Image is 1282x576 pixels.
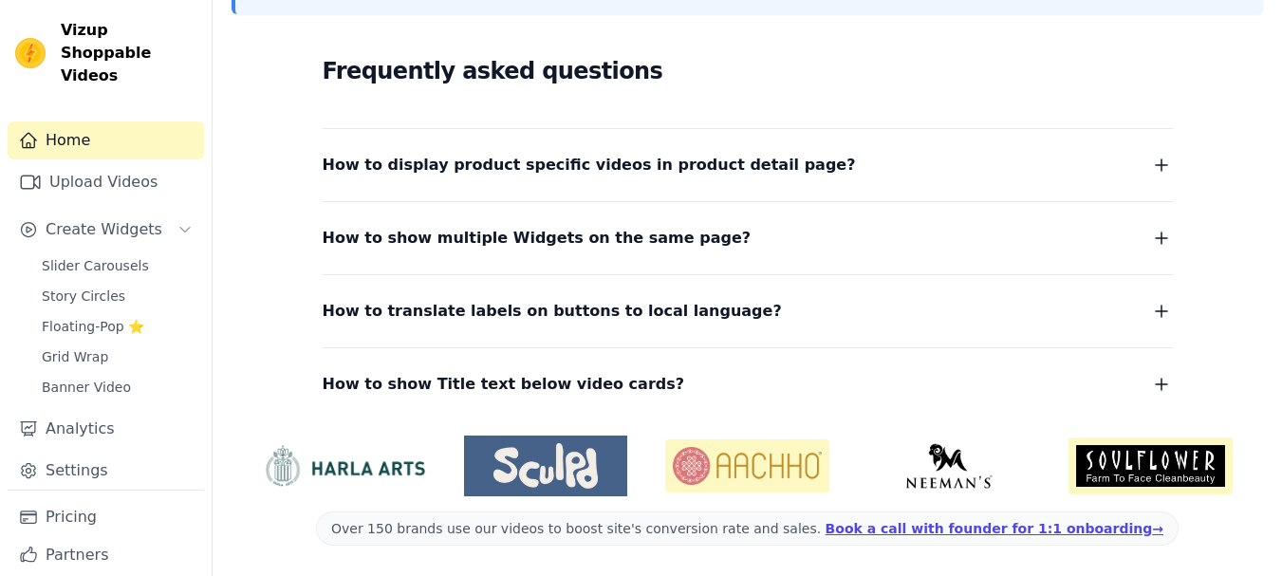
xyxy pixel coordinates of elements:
h2: Frequently asked questions [323,52,1173,90]
a: Partners [8,536,204,574]
a: Analytics [8,410,204,448]
span: Slider Carousels [42,256,149,275]
a: Grid Wrap [30,344,204,370]
span: Vizup Shoppable Videos [61,19,196,87]
span: Story Circles [42,287,125,306]
img: Neeman's [867,443,1031,489]
button: Create Widgets [8,211,204,249]
img: HarlaArts [262,444,426,488]
a: Floating-Pop ⭐ [30,313,204,340]
button: How to show multiple Widgets on the same page? [323,225,1173,251]
span: Create Widgets [46,218,162,241]
a: Banner Video [30,374,204,400]
span: Floating-Pop ⭐ [42,317,144,336]
span: Grid Wrap [42,347,108,366]
a: Pricing [8,498,204,536]
a: Home [8,121,204,159]
span: How to show multiple Widgets on the same page? [323,225,752,251]
span: Banner Video [42,378,131,397]
a: Settings [8,452,204,490]
button: How to translate labels on buttons to local language? [323,298,1173,325]
img: Soulflower [1068,437,1233,493]
button: How to show Title text below video cards? [323,371,1173,398]
span: How to display product specific videos in product detail page? [323,152,856,178]
a: Story Circles [30,283,204,309]
a: Slider Carousels [30,252,204,279]
img: Vizup [15,38,46,68]
a: Upload Videos [8,163,204,201]
a: Book a call with founder for 1:1 onboarding [826,521,1163,536]
img: Sculpd US [464,443,628,489]
span: How to show Title text below video cards? [323,371,685,398]
span: How to translate labels on buttons to local language? [323,298,782,325]
button: How to display product specific videos in product detail page? [323,152,1173,178]
img: Aachho [665,439,829,492]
